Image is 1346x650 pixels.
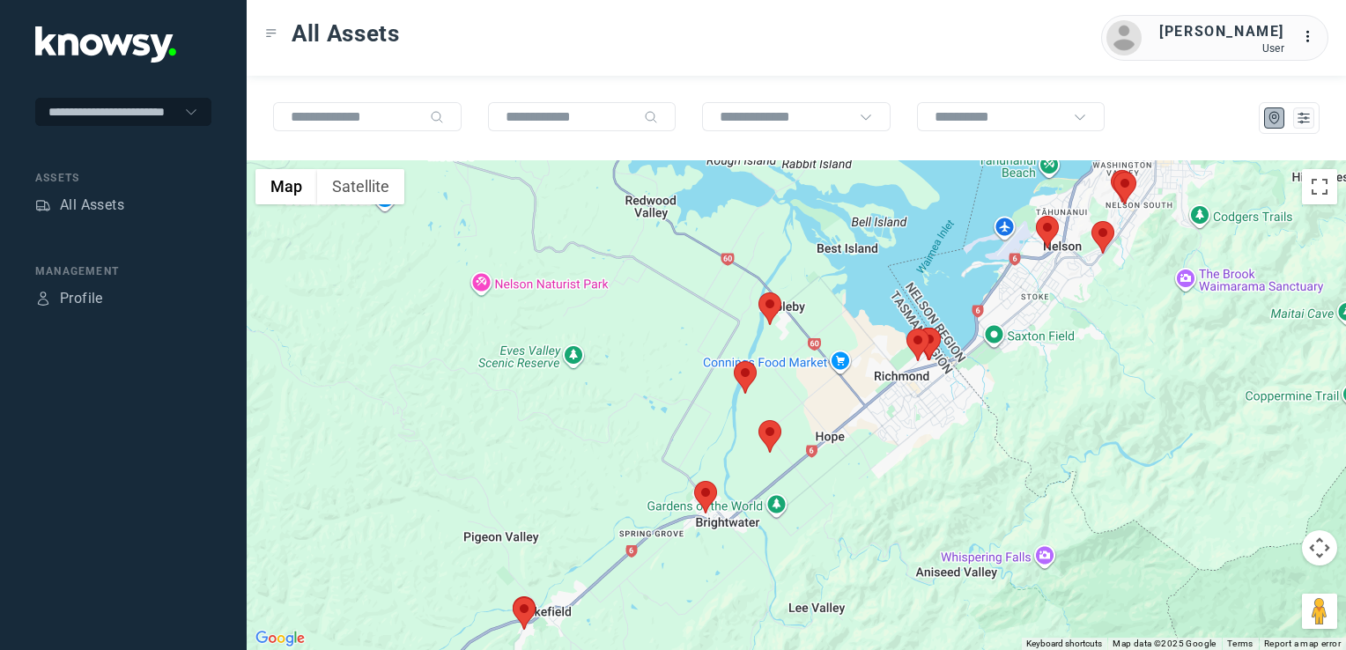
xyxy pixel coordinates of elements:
[1227,639,1254,648] a: Terms (opens in new tab)
[265,27,277,40] div: Toggle Menu
[1302,594,1337,629] button: Drag Pegman onto the map to open Street View
[1302,26,1323,48] div: :
[60,288,103,309] div: Profile
[1264,639,1341,648] a: Report a map error
[1159,42,1284,55] div: User
[292,18,400,49] span: All Assets
[1159,21,1284,42] div: [PERSON_NAME]
[35,170,211,186] div: Assets
[1026,638,1102,650] button: Keyboard shortcuts
[35,26,176,63] img: Application Logo
[251,627,309,650] a: Open this area in Google Maps (opens a new window)
[644,110,658,124] div: Search
[1106,20,1142,55] img: avatar.png
[1113,639,1216,648] span: Map data ©2025 Google
[35,195,124,216] a: AssetsAll Assets
[1302,26,1323,50] div: :
[430,110,444,124] div: Search
[35,263,211,279] div: Management
[35,288,103,309] a: ProfileProfile
[1267,110,1283,126] div: Map
[1302,530,1337,565] button: Map camera controls
[35,197,51,213] div: Assets
[1303,30,1320,43] tspan: ...
[1296,110,1312,126] div: List
[1302,169,1337,204] button: Toggle fullscreen view
[35,291,51,307] div: Profile
[251,627,309,650] img: Google
[317,169,404,204] button: Show satellite imagery
[60,195,124,216] div: All Assets
[255,169,317,204] button: Show street map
